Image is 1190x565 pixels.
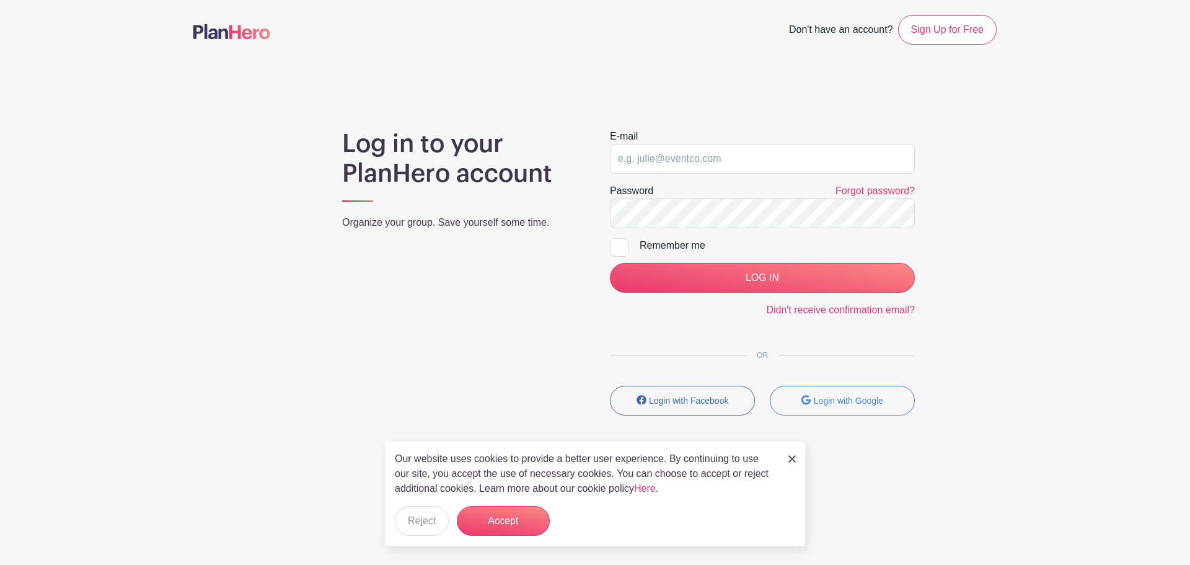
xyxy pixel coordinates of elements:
[395,452,775,496] p: Our website uses cookies to provide a better user experience. By continuing to use our site, you ...
[835,185,915,196] a: Forgot password?
[610,263,915,293] input: LOG IN
[193,24,270,39] img: logo-507f7623f17ff9eddc593b1ce0a138ce2505c220e1c5a4e2b4648c50719b7d32.svg
[766,305,915,315] a: Didn't receive confirmation email?
[649,396,728,406] small: Login with Facebook
[342,129,580,189] h1: Log in to your PlanHero account
[898,15,997,45] a: Sign Up for Free
[640,238,915,253] div: Remember me
[770,386,915,416] button: Login with Google
[342,215,580,230] p: Organize your group. Save yourself some time.
[788,455,796,463] img: close_button-5f87c8562297e5c2d7936805f587ecaba9071eb48480494691a3f1689db116b3.svg
[457,506,550,536] button: Accept
[610,144,915,174] input: e.g. julie@eventco.com
[395,506,449,536] button: Reject
[747,351,778,360] span: OR
[814,396,883,406] small: Login with Google
[789,17,893,45] span: Don't have an account?
[610,129,638,144] label: E-mail
[634,483,656,494] a: Here
[610,184,653,198] label: Password
[610,386,755,416] button: Login with Facebook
